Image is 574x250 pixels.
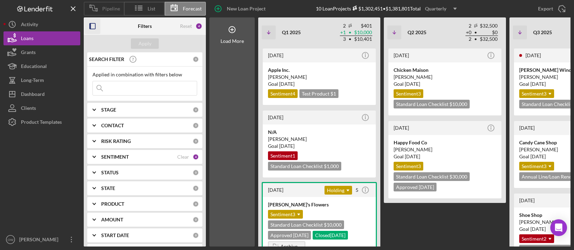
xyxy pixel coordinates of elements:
b: CONTACT [101,123,124,128]
time: 06/15/2025 [405,81,420,87]
div: Sentiment 3 [268,210,303,219]
time: 03/22/2025 [279,143,295,149]
td: 2 [340,23,346,29]
b: STATE [101,185,115,191]
time: 2025-05-02 16:36 [394,125,409,131]
span: • [348,30,352,35]
a: [DATE]Apple Inc.[PERSON_NAME]Goal [DATE]Sentiment4Test Product $1 [262,47,377,106]
div: Standard Loan Checklist [394,100,470,108]
div: Quarterly [425,3,446,14]
b: Q2 2025 [408,29,426,35]
button: Clients [3,101,80,115]
div: Sentiment 4 [268,89,298,98]
div: [PERSON_NAME] [17,233,63,248]
b: STATUS [101,170,119,175]
div: Apply [139,38,151,49]
div: Test Product [299,89,338,98]
span: Pipeline [102,6,120,12]
div: 0 [193,107,199,113]
span: • [348,37,352,41]
div: [PERSON_NAME] [394,146,496,153]
td: $32,500 [479,23,498,29]
div: Sentiment 3 [394,89,423,98]
div: 5 [356,187,358,193]
div: Activity [21,17,38,33]
span: Goal [394,153,420,159]
button: Educational [3,59,80,73]
div: Grants [21,45,36,61]
b: START DATE [101,233,129,238]
div: 0 [193,201,199,207]
span: • [474,37,478,41]
time: 03/30/2025 [279,81,295,87]
div: Standard Loan Checklist [268,162,341,171]
div: Approved [DATE] [268,231,311,240]
div: [PERSON_NAME] [268,136,371,143]
div: Load More [221,38,244,44]
span: Goal [268,143,295,149]
span: $1 [330,91,336,97]
div: 0 [193,169,199,176]
div: [PERSON_NAME] [394,74,496,81]
button: Loans [3,31,80,45]
td: + 0 [465,29,472,36]
span: Goal [268,81,295,87]
div: Clients [21,101,36,117]
div: $1,302,451 [351,6,383,12]
span: Goal [519,226,546,232]
a: [DATE]N/A[PERSON_NAME]Goal [DATE]Sentiment1Standard Loan Checklist $1,000 [262,109,377,179]
button: Activity [3,17,80,31]
b: Q1 2025 [282,29,301,35]
div: Applied in combination with filters below [92,72,197,77]
b: AMOUNT [101,217,123,222]
a: [DATE]Happy Food Co[PERSON_NAME]Goal [DATE]Sentiment3Standard Loan Checklist $30,000Approved [DATE] [387,120,502,199]
button: Apply [131,38,159,49]
a: Dashboard [3,87,80,101]
button: New Loan Project [209,2,273,16]
time: 2024-10-09 13:25 [268,52,283,58]
div: 0 [193,232,199,238]
div: N/A [268,129,371,136]
b: RISK RATING [101,138,131,144]
div: Sentiment 3 [519,89,554,98]
time: 2025-07-02 15:40 [519,125,535,131]
b: Q3 2025 [533,29,552,35]
span: • [474,30,478,35]
span: Forecast [183,6,202,12]
button: OW[PERSON_NAME] [3,233,80,247]
div: Dashboard [21,87,45,103]
td: $0 [479,29,498,36]
td: 2 [465,36,472,43]
div: Approved [DATE] [394,183,437,191]
time: 2025-06-18 19:47 [519,197,535,203]
div: Export [538,2,553,16]
div: [PERSON_NAME]'s Flowers [268,201,371,208]
div: 4 [193,154,199,160]
b: SENTIMENT [101,154,129,160]
time: 08/02/2025 [530,226,546,232]
td: 2 [465,23,472,29]
time: 2025-05-07 21:46 [268,187,283,193]
div: 0 [193,217,199,223]
text: OW [8,238,14,242]
button: Long-Term [3,73,80,87]
div: New Loan Project [227,2,266,16]
b: PRODUCT [101,201,124,207]
time: 09/10/2025 [530,81,546,87]
time: 2025-05-20 18:41 [525,52,541,58]
div: Educational [21,59,47,75]
button: Grants [3,45,80,59]
div: Happy Food Co [394,139,496,146]
button: Quarterly [421,3,461,14]
button: Product Templates [3,115,80,129]
div: Closed [DATE] [313,231,348,240]
td: $32,500 [479,36,498,43]
div: Holding [325,186,352,195]
button: Export [531,2,571,16]
span: Goal [519,81,546,87]
b: STAGE [101,107,116,113]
